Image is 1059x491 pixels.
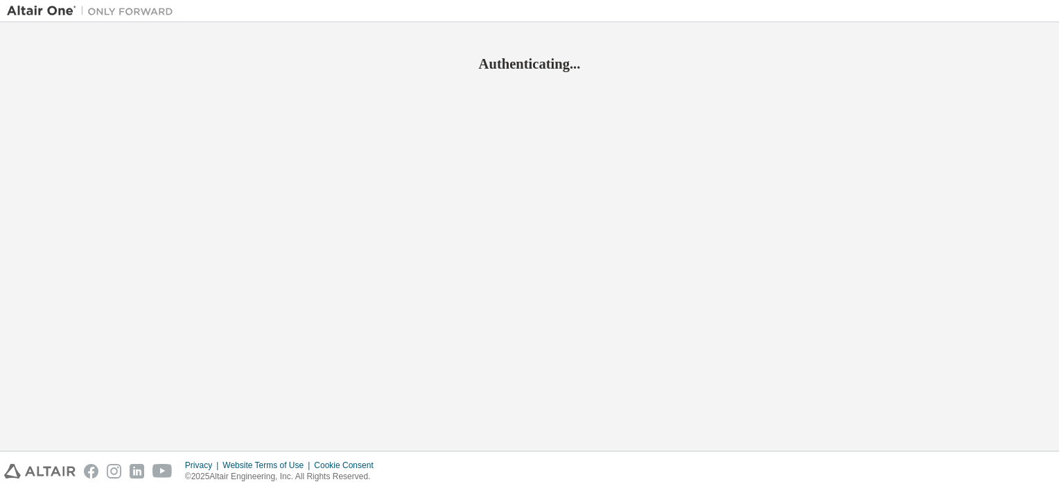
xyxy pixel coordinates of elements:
[7,4,180,18] img: Altair One
[4,464,76,479] img: altair_logo.svg
[222,460,314,471] div: Website Terms of Use
[314,460,381,471] div: Cookie Consent
[7,55,1052,73] h2: Authenticating...
[130,464,144,479] img: linkedin.svg
[84,464,98,479] img: facebook.svg
[185,471,382,483] p: © 2025 Altair Engineering, Inc. All Rights Reserved.
[107,464,121,479] img: instagram.svg
[185,460,222,471] div: Privacy
[152,464,173,479] img: youtube.svg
